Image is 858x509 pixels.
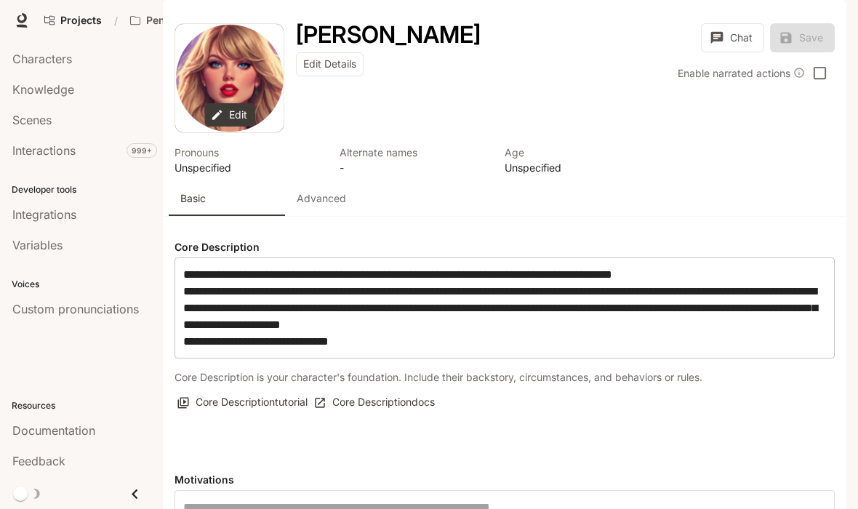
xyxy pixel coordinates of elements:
[175,145,322,175] button: Open character details dialog
[340,145,487,175] button: Open character details dialog
[180,191,206,206] p: Basic
[175,390,311,414] button: Core Descriptiontutorial
[60,15,102,27] span: Projects
[175,240,835,254] h4: Core Description
[175,160,322,175] p: Unspecified
[678,65,805,81] div: Enable narrated actions
[38,6,108,35] a: Go to projects
[175,145,322,160] p: Pronouns
[124,6,250,35] button: Open workspace menu
[175,473,835,487] h4: Motivations
[108,13,124,28] div: /
[175,24,284,132] button: Open character avatar dialog
[296,20,481,49] h1: [PERSON_NAME]
[701,23,764,52] button: Chat
[505,145,652,175] button: Open character details dialog
[297,191,346,206] p: Advanced
[311,390,438,414] a: Core Descriptiondocs
[296,52,364,76] button: Edit Details
[340,145,487,160] p: Alternate names
[175,24,284,132] div: Avatar image
[204,103,254,127] button: Edit
[505,145,652,160] p: Age
[296,23,481,47] button: Open character details dialog
[505,160,652,175] p: Unspecified
[146,15,228,27] p: Pen Pals [Production]
[175,257,835,358] div: label
[175,370,702,385] p: Core Description is your character's foundation. Include their backstory, circumstances, and beha...
[340,160,487,175] p: -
